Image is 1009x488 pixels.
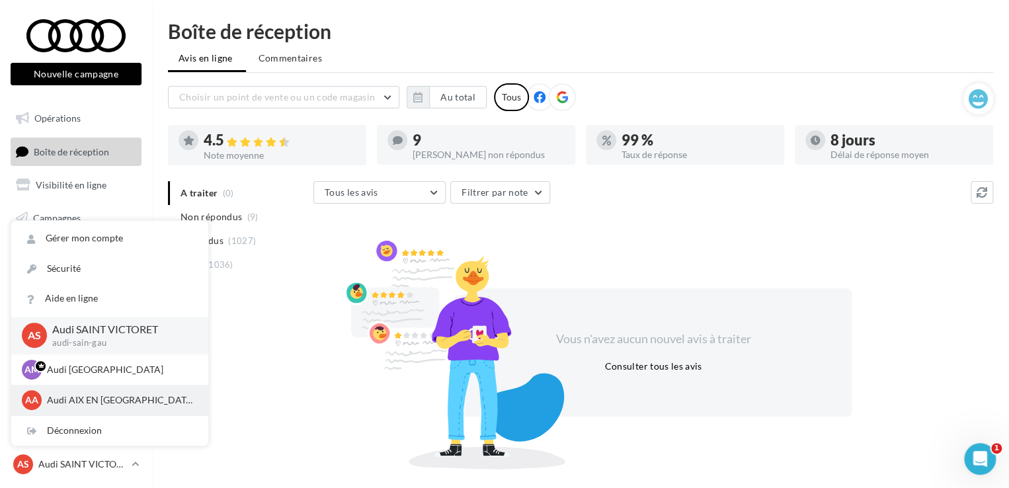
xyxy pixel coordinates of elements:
[247,212,259,222] span: (9)
[450,181,550,204] button: Filtrer par note
[991,443,1002,454] span: 1
[47,393,192,407] p: Audi AIX EN [GEOGRAPHIC_DATA]
[407,86,487,108] button: Au total
[204,133,356,148] div: 4.5
[313,181,446,204] button: Tous les avis
[8,237,144,265] a: Médiathèque
[47,363,192,376] p: Audi [GEOGRAPHIC_DATA]
[11,224,208,253] a: Gérer mon compte
[11,416,208,446] div: Déconnexion
[34,145,109,157] span: Boîte de réception
[830,150,983,159] div: Délai de réponse moyen
[34,112,81,124] span: Opérations
[206,259,233,270] span: (1036)
[168,86,399,108] button: Choisir un point de vente ou un code magasin
[33,212,81,224] span: Campagnes
[830,133,983,147] div: 8 jours
[599,358,707,374] button: Consulter tous les avis
[17,458,29,471] span: AS
[413,133,565,147] div: 9
[622,133,774,147] div: 99 %
[259,52,322,65] span: Commentaires
[24,363,40,376] span: AM
[204,151,356,160] div: Note moyenne
[168,21,993,41] div: Boîte de réception
[325,186,378,198] span: Tous les avis
[36,179,106,190] span: Visibilité en ligne
[11,452,141,477] a: AS Audi SAINT VICTORET
[413,150,565,159] div: [PERSON_NAME] non répondus
[8,171,144,199] a: Visibilité en ligne
[28,328,41,343] span: AS
[964,443,996,475] iframe: Intercom live chat
[11,284,208,313] a: Aide en ligne
[11,63,141,85] button: Nouvelle campagne
[228,235,256,246] span: (1027)
[8,138,144,166] a: Boîte de réception
[622,150,774,159] div: Taux de réponse
[8,270,144,309] a: PLV et print personnalisable
[540,331,767,348] div: Vous n'avez aucun nouvel avis à traiter
[38,458,126,471] p: Audi SAINT VICTORET
[52,337,187,349] p: audi-sain-gau
[179,91,375,102] span: Choisir un point de vente ou un code magasin
[429,86,487,108] button: Au total
[25,393,38,407] span: AA
[11,254,208,284] a: Sécurité
[494,83,529,111] div: Tous
[181,210,242,224] span: Non répondus
[8,104,144,132] a: Opérations
[8,204,144,232] a: Campagnes
[52,322,187,337] p: Audi SAINT VICTORET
